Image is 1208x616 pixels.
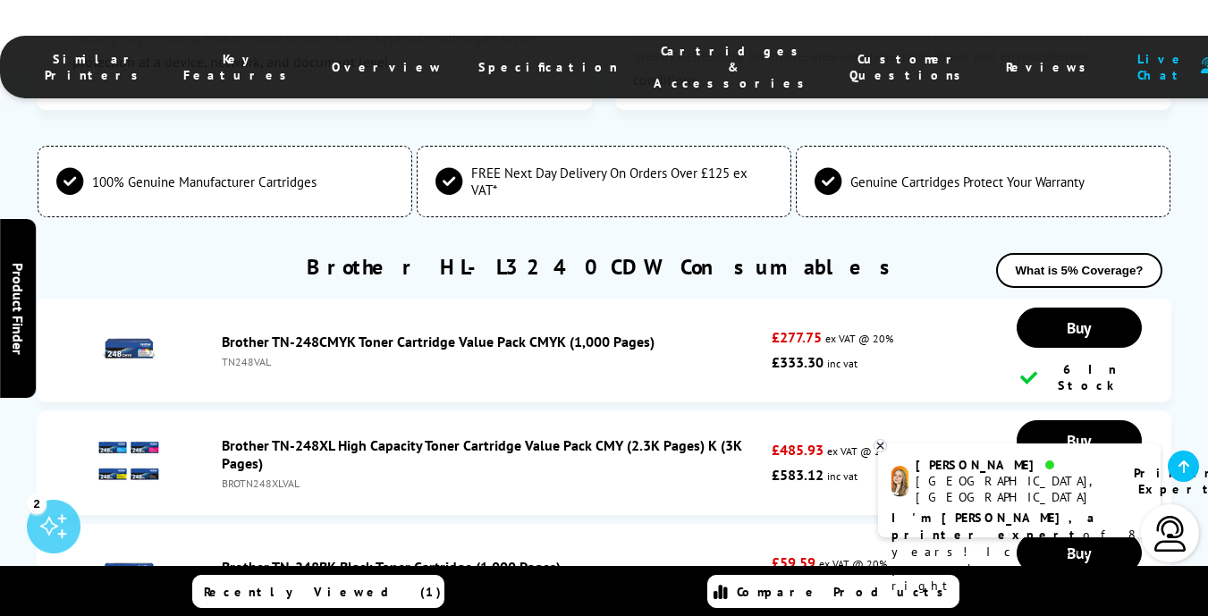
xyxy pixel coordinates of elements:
strong: £277.75 [772,328,822,346]
span: Buy [1067,317,1091,338]
img: Brother TN-248BK Black Toner Cartridge (1,000 Pages) [97,543,160,605]
strong: £333.30 [772,353,824,371]
span: Specification [478,59,618,75]
img: amy-livechat.png [891,466,908,497]
span: Similar Printers [45,51,148,83]
div: BROTN248XLVAL [222,477,763,490]
a: Brother TN-248XL High Capacity Toner Cartridge Value Pack CMY (2.3K Pages) K (3K Pages) [222,436,742,472]
div: 2 [27,494,46,513]
div: [PERSON_NAME] [916,457,1111,473]
img: user-headset-light.svg [1153,516,1188,552]
span: inc vat [827,469,857,483]
span: Cartridges & Accessories [654,43,814,91]
strong: £485.93 [772,441,824,459]
a: Brother TN-248CMYK Toner Cartridge Value Pack CMYK (1,000 Pages) [222,333,655,350]
span: Genuine Cartridges Protect Your Warranty [850,173,1085,190]
span: inc vat [827,357,857,370]
span: Key Features [183,51,296,83]
p: of 8 years! I can help you choose the right product [891,510,1147,595]
span: 100% Genuine Manufacturer Cartridges [92,173,317,190]
span: Customer Questions [849,51,970,83]
span: Overview [332,59,443,75]
span: Compare Products [737,584,953,600]
span: Product Finder [9,262,27,354]
strong: £59.59 [772,553,815,571]
strong: £583.12 [772,466,824,484]
span: Reviews [1006,59,1095,75]
span: Recently Viewed (1) [204,584,442,600]
span: ex VAT @ 20% [827,444,895,458]
button: What is 5% Coverage? [996,253,1163,288]
span: FREE Next Day Delivery On Orders Over £125 ex VAT* [471,165,773,198]
div: [GEOGRAPHIC_DATA], [GEOGRAPHIC_DATA] [916,473,1111,505]
span: ex VAT @ 20% [819,557,887,570]
a: Recently Viewed (1) [192,575,444,608]
span: ex VAT @ 20% [825,332,893,345]
img: Brother TN-248XL High Capacity Toner Cartridge Value Pack CMY (2.3K Pages) K (3K Pages) [97,430,160,493]
span: Live Chat [1131,51,1192,83]
span: Buy [1067,430,1091,451]
a: Brother HL-L3240CDW Consumables [307,253,901,281]
a: Brother TN-248BK Black Toner Cartridge (1,000 Pages) [222,558,561,576]
img: Brother TN-248CMYK Toner Cartridge Value Pack CMYK (1,000 Pages) [97,317,160,380]
div: 6 In Stock [1020,361,1137,393]
b: I'm [PERSON_NAME], a printer expert [891,510,1100,543]
div: TN248VAL [222,355,763,368]
a: Compare Products [707,575,959,608]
